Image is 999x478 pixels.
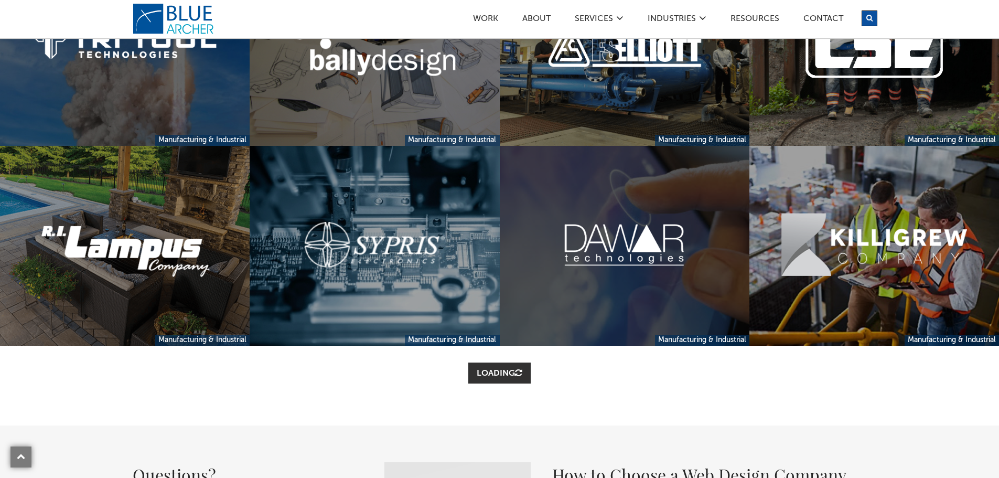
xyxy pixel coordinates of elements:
[574,15,614,26] a: SERVICES
[803,15,844,26] a: Contact
[730,15,780,26] a: Resources
[405,335,499,346] a: Manufacturing & Industrial
[905,335,999,346] a: Manufacturing & Industrial
[905,135,999,146] a: Manufacturing & Industrial
[655,135,749,146] a: Manufacturing & Industrial
[468,363,531,384] a: Loading
[522,15,551,26] a: ABOUT
[647,15,696,26] a: Industries
[655,335,749,346] a: Manufacturing & Industrial
[133,3,217,35] a: logo
[155,135,250,146] a: Manufacturing & Industrial
[405,135,499,146] a: Manufacturing & Industrial
[155,335,250,346] a: Manufacturing & Industrial
[472,15,499,26] a: Work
